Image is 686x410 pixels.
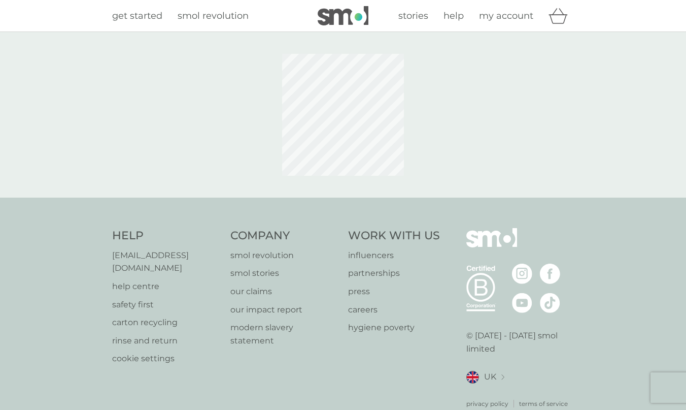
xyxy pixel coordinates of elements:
img: visit the smol Facebook page [540,264,560,284]
a: influencers [348,249,440,262]
a: press [348,285,440,298]
a: cookie settings [112,352,220,365]
span: help [443,10,464,21]
h4: Help [112,228,220,244]
a: partnerships [348,267,440,280]
span: UK [484,370,496,384]
a: my account [479,9,533,23]
a: rinse and return [112,334,220,348]
a: stories [398,9,428,23]
a: modern slavery statement [230,321,338,347]
img: visit the smol Youtube page [512,293,532,313]
img: visit the smol Tiktok page [540,293,560,313]
img: visit the smol Instagram page [512,264,532,284]
a: smol revolution [178,9,249,23]
a: our impact report [230,303,338,317]
h4: Work With Us [348,228,440,244]
div: basket [548,6,574,26]
a: help [443,9,464,23]
img: select a new location [501,374,504,380]
a: hygiene poverty [348,321,440,334]
a: smol stories [230,267,338,280]
h4: Company [230,228,338,244]
img: smol [466,228,517,263]
a: smol revolution [230,249,338,262]
a: carton recycling [112,316,220,329]
a: help centre [112,280,220,293]
span: get started [112,10,162,21]
a: privacy policy [466,399,508,408]
a: careers [348,303,440,317]
p: © [DATE] - [DATE] smol limited [466,329,574,355]
span: smol revolution [178,10,249,21]
img: smol [318,6,368,25]
a: terms of service [519,399,568,408]
img: UK flag [466,371,479,384]
a: our claims [230,285,338,298]
a: safety first [112,298,220,311]
a: [EMAIL_ADDRESS][DOMAIN_NAME] [112,249,220,275]
a: get started [112,9,162,23]
span: stories [398,10,428,21]
span: my account [479,10,533,21]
